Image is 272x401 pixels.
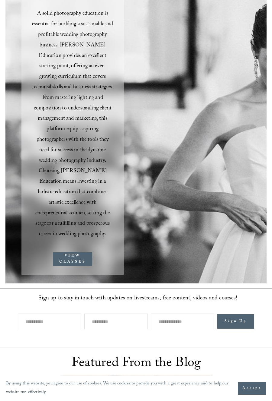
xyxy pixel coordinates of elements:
[72,353,201,375] span: Featured From the Blog
[225,318,247,324] span: Sign Up
[38,294,237,303] span: Sign up to stay in touch with updates on livestreams, free content, videos and courses!
[242,385,261,391] span: Accept
[6,380,232,397] p: By using this website, you agree to our use of cookies. We use cookies to provide you with a grea...
[53,252,92,266] a: VIEW CLASSES
[217,314,254,329] button: Sign Up
[32,10,114,239] span: A solid photography education is essential for building a sustainable and profitable wedding phot...
[238,382,266,395] button: Accept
